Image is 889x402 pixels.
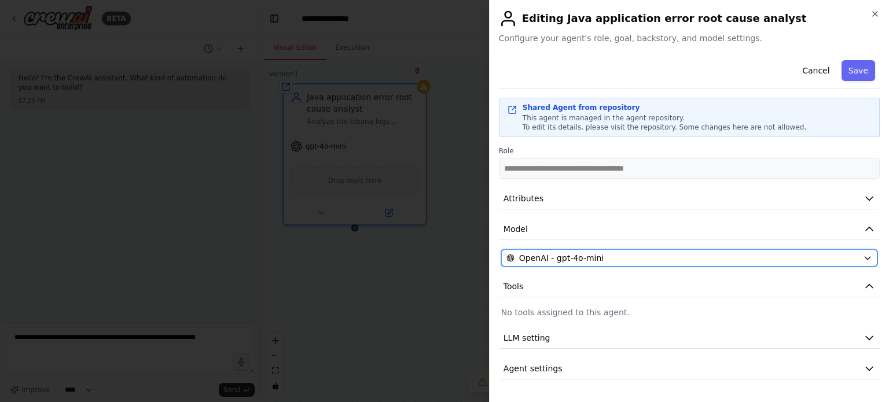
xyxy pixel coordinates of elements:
label: Role [499,146,880,156]
button: Tools [499,276,880,297]
span: Attributes [504,193,543,204]
span: Tools [504,281,524,292]
p: No tools assigned to this agent. [501,307,877,318]
h2: Editing Java application error root cause analyst [499,9,880,28]
button: Cancel [795,60,836,81]
button: Attributes [499,188,880,209]
button: Save [842,60,875,81]
span: OpenAI - gpt-4o-mini [519,252,604,264]
span: Agent settings [504,363,563,374]
button: Agent settings [499,358,880,379]
span: Configure your agent's role, goal, backstory, and model settings. [499,32,880,44]
span: Model [504,223,528,235]
button: LLM setting [499,327,880,349]
span: LLM setting [504,332,550,344]
div: Shared Agent from repository [523,103,806,112]
span: This agent is managed in the agent repository. [523,114,685,122]
button: Model [499,219,880,240]
button: OpenAI - gpt-4o-mini [501,249,877,267]
span: To edit its details, please visit the repository. Some changes here are not allowed. [523,123,806,131]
